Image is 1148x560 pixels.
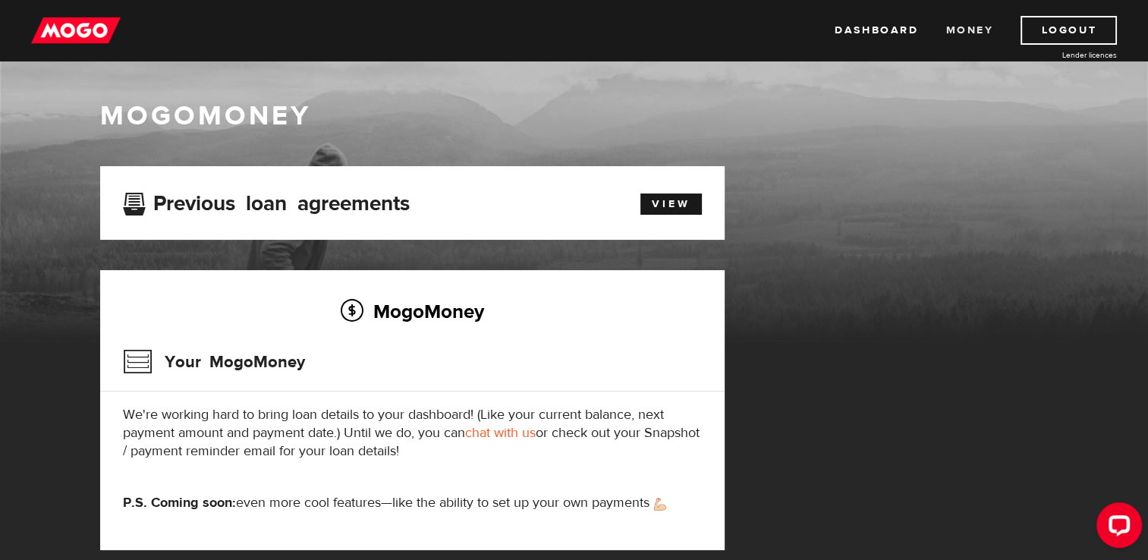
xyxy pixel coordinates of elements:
[123,191,410,211] h3: Previous loan agreements
[1021,16,1117,45] a: Logout
[123,494,236,511] strong: P.S. Coming soon:
[654,498,666,511] img: strong arm emoji
[640,193,702,215] a: View
[123,342,305,382] h3: Your MogoMoney
[465,424,536,442] a: chat with us
[123,494,702,512] p: even more cool features—like the ability to set up your own payments
[100,100,1049,132] h1: MogoMoney
[1003,49,1117,61] a: Lender licences
[835,16,918,45] a: Dashboard
[945,16,993,45] a: Money
[1084,496,1148,560] iframe: LiveChat chat widget
[31,16,121,45] img: mogo_logo-11ee424be714fa7cbb0f0f49df9e16ec.png
[123,406,702,461] p: We're working hard to bring loan details to your dashboard! (Like your current balance, next paym...
[123,295,702,327] h2: MogoMoney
